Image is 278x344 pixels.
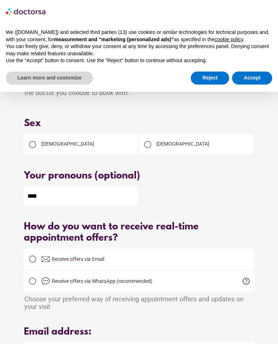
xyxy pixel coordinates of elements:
button: Learn more and customize [6,72,93,85]
strong: measurement and “marketing (personalized ads)” [54,36,174,42]
p: You can freely give, deny, or withdraw your consent at any time by accessing the preferences pane... [6,43,272,57]
button: Reject [191,72,229,85]
div: Choose your preferred way of receiving appointment offers and updates on your visit [24,292,254,310]
img: logo [6,6,46,17]
span: [DEMOGRAPHIC_DATA] [156,141,209,147]
div: Email address: [24,327,254,338]
div: How do you want to receive real-time appointment offers? [24,222,254,244]
span: help [242,277,250,285]
div: Sex [24,118,254,129]
p: We ([DOMAIN_NAME]) and selected third parties (13) use cookies or similar technologies for techni... [6,29,272,43]
span: Receive offers via Email [52,256,104,262]
span: [DEMOGRAPHIC_DATA] [41,141,94,147]
img: chat [41,277,50,285]
div: Your pronouns (optional) [24,171,254,182]
img: email [41,255,50,263]
a: cookie policy [215,36,243,42]
span: Receive offers via WhatsApp (recommended) [52,278,152,284]
p: Use the “Accept” button to consent. Use the “Reject” button to continue without accepting. [6,57,272,64]
button: Accept [232,72,272,85]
